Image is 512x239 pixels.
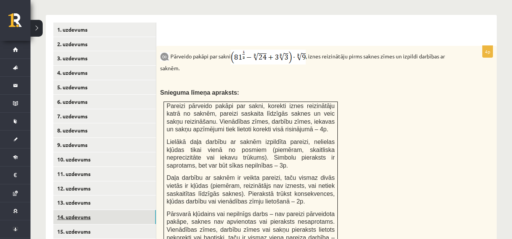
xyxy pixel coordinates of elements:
[8,13,30,32] a: Rīgas 1. Tālmācības vidusskola
[231,50,306,65] img: r8L9T77rCIFMy8u4ZIKQhPPOdZDB3jdDoO39zG8GRwjXEoHAJ0sAQ3cOgX9P6EqO73lTtAAAAABJRU5ErkJggg==
[53,51,156,65] a: 3. uzdevums
[53,195,156,210] a: 13. uzdevums
[160,50,455,72] p: Pārveido pakāpi par sakni , iznes reizinātāju pirms saknes zīmes un izpildi darbības ar saknēm.
[167,174,335,205] span: Daļa darbību ar saknēm ir veikta pareizi, taču vismaz divās vietās ir kļūdas (piemēram, reizinātā...
[53,66,156,80] a: 4. uzdevums
[53,138,156,152] a: 9. uzdevums
[53,224,156,239] a: 15. uzdevums
[53,37,156,51] a: 2. uzdevums
[53,80,156,94] a: 5. uzdevums
[160,89,239,96] span: Snieguma līmeņa apraksts:
[53,109,156,123] a: 7. uzdevums
[482,45,493,58] p: 4p
[53,210,156,224] a: 14. uzdevums
[53,167,156,181] a: 11. uzdevums
[167,103,335,133] span: Pareizi pārveido pakāpi par sakni, korekti iznes reizinātāju katrā no saknēm, pareizi saskaita lī...
[53,23,156,37] a: 1. uzdevums
[53,181,156,195] a: 12. uzdevums
[53,95,156,109] a: 6. uzdevums
[53,123,156,137] a: 8. uzdevums
[53,152,156,166] a: 10. uzdevums
[8,8,324,16] body: Визуальный текстовый редактор, wiswyg-editor-user-answer-47024812080220
[167,139,335,169] span: Lielākā daļa darbību ar saknēm izpildīta pareizi, nelielas kļūdas tikai vienā no posmiem (piemēra...
[164,33,167,36] img: Balts.png
[160,52,169,61] img: 9k=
